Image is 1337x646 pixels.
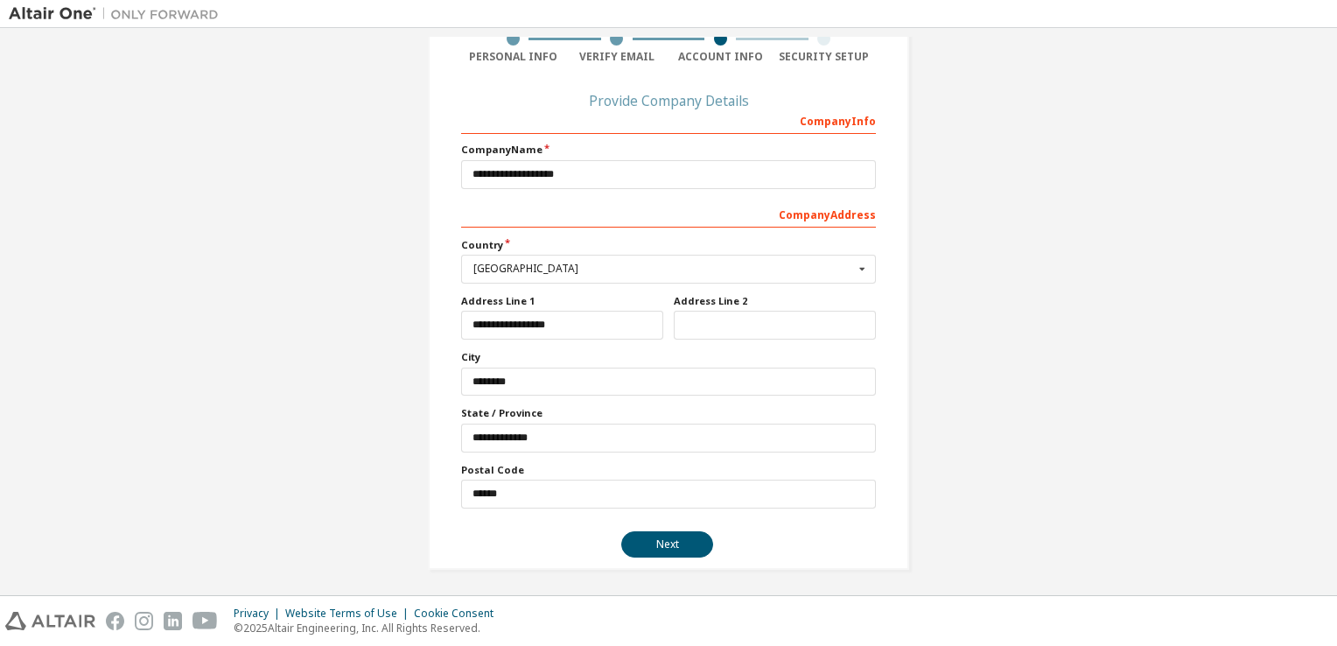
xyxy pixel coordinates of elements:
[773,50,877,64] div: Security Setup
[674,294,876,308] label: Address Line 2
[461,350,876,364] label: City
[461,50,565,64] div: Personal Info
[164,612,182,630] img: linkedin.svg
[461,143,876,157] label: Company Name
[414,607,504,621] div: Cookie Consent
[461,238,876,252] label: Country
[473,263,854,274] div: [GEOGRAPHIC_DATA]
[565,50,669,64] div: Verify Email
[9,5,227,23] img: Altair One
[5,612,95,630] img: altair_logo.svg
[461,406,876,420] label: State / Province
[461,95,876,106] div: Provide Company Details
[621,531,713,558] button: Next
[285,607,414,621] div: Website Terms of Use
[461,200,876,228] div: Company Address
[192,612,218,630] img: youtube.svg
[234,621,504,635] p: © 2025 Altair Engineering, Inc. All Rights Reserved.
[461,463,876,477] label: Postal Code
[668,50,773,64] div: Account Info
[461,294,663,308] label: Address Line 1
[461,106,876,134] div: Company Info
[106,612,124,630] img: facebook.svg
[135,612,153,630] img: instagram.svg
[234,607,285,621] div: Privacy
